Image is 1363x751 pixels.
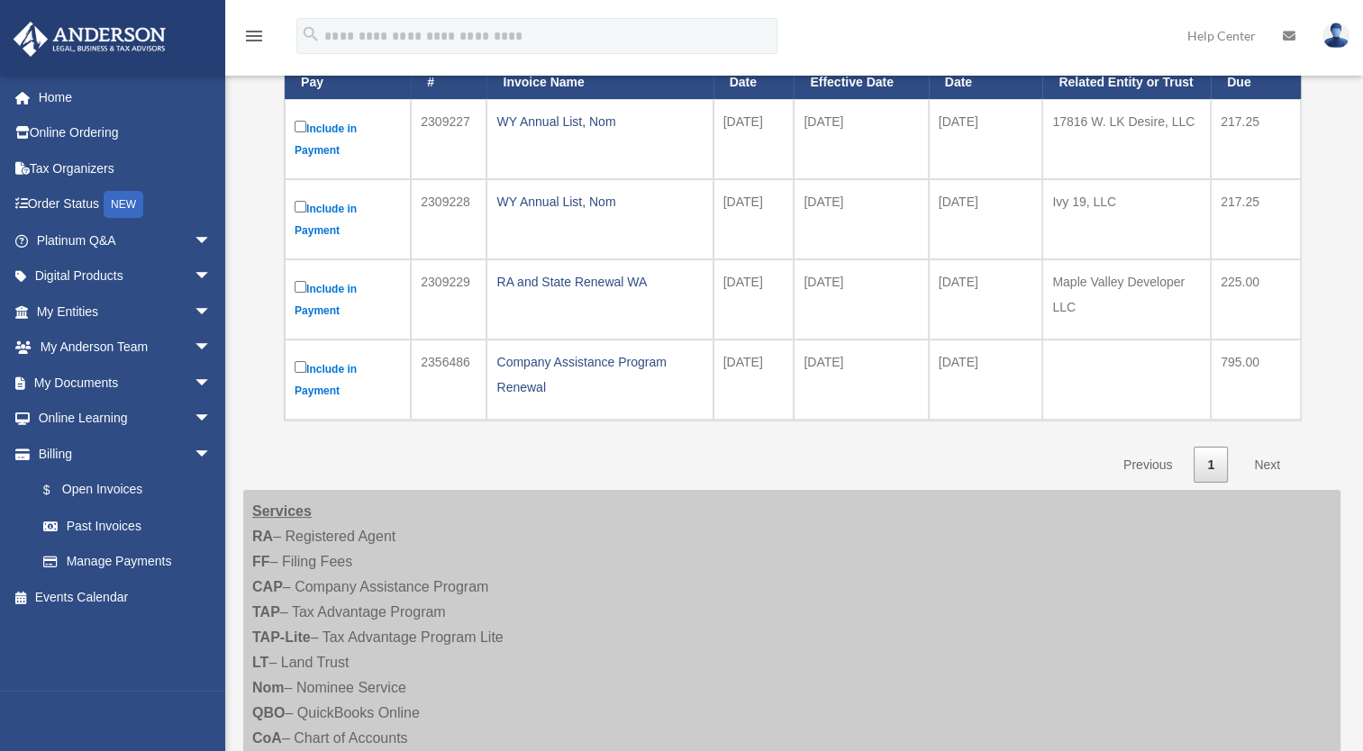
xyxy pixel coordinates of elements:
[794,99,928,179] td: [DATE]
[243,32,265,47] a: menu
[713,179,795,259] td: [DATE]
[243,25,265,47] i: menu
[295,117,401,161] label: Include in Payment
[496,349,703,400] div: Company Assistance Program Renewal
[1211,339,1301,420] td: 795.00
[1322,23,1349,49] img: User Pic
[13,186,239,223] a: Order StatusNEW
[194,436,230,473] span: arrow_drop_down
[295,277,401,321] label: Include in Payment
[1042,99,1211,179] td: 17816 W. LK Desire, LLC
[411,339,486,420] td: 2356486
[929,339,1043,420] td: [DATE]
[295,197,401,241] label: Include in Payment
[13,294,239,330] a: My Entitiesarrow_drop_down
[794,179,928,259] td: [DATE]
[1240,447,1294,484] a: Next
[295,361,306,373] input: Include in Payment
[252,680,285,695] strong: Nom
[194,330,230,366] span: arrow_drop_down
[411,259,486,339] td: 2309229
[13,115,239,151] a: Online Ordering
[25,508,230,544] a: Past Invoices
[1211,99,1301,179] td: 217.25
[25,472,221,509] a: $Open Invoices
[295,357,401,402] label: Include in Payment
[929,99,1043,179] td: [DATE]
[8,22,171,57] img: Anderson Advisors Platinum Portal
[713,259,795,339] td: [DATE]
[252,579,283,594] strong: CAP
[295,201,306,213] input: Include in Payment
[295,121,306,132] input: Include in Payment
[53,479,62,502] span: $
[794,259,928,339] td: [DATE]
[929,179,1043,259] td: [DATE]
[252,705,285,720] strong: QBO
[194,401,230,438] span: arrow_drop_down
[252,629,311,645] strong: TAP-Lite
[794,339,928,420] td: [DATE]
[194,365,230,402] span: arrow_drop_down
[496,109,703,134] div: WY Annual List, Nom
[252,529,273,544] strong: RA
[13,401,239,437] a: Online Learningarrow_drop_down
[194,294,230,330] span: arrow_drop_down
[1211,259,1301,339] td: 225.00
[13,579,239,615] a: Events Calendar
[13,436,230,472] a: Billingarrow_drop_down
[13,330,239,366] a: My Anderson Teamarrow_drop_down
[1194,447,1228,484] a: 1
[411,99,486,179] td: 2309227
[929,259,1043,339] td: [DATE]
[13,365,239,401] a: My Documentsarrow_drop_down
[1110,447,1186,484] a: Previous
[104,191,143,218] div: NEW
[496,269,703,294] div: RA and State Renewal WA
[1211,179,1301,259] td: 217.25
[252,655,268,670] strong: LT
[1042,259,1211,339] td: Maple Valley Developer LLC
[13,258,239,294] a: Digital Productsarrow_drop_down
[194,258,230,295] span: arrow_drop_down
[411,179,486,259] td: 2309228
[13,79,239,115] a: Home
[713,99,795,179] td: [DATE]
[301,24,321,44] i: search
[194,222,230,259] span: arrow_drop_down
[295,281,306,293] input: Include in Payment
[496,189,703,214] div: WY Annual List, Nom
[252,554,270,569] strong: FF
[713,339,795,420] td: [DATE]
[13,222,239,258] a: Platinum Q&Aarrow_drop_down
[252,730,282,746] strong: CoA
[252,604,280,620] strong: TAP
[252,503,312,519] strong: Services
[25,544,230,580] a: Manage Payments
[1042,179,1211,259] td: Ivy 19, LLC
[13,150,239,186] a: Tax Organizers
